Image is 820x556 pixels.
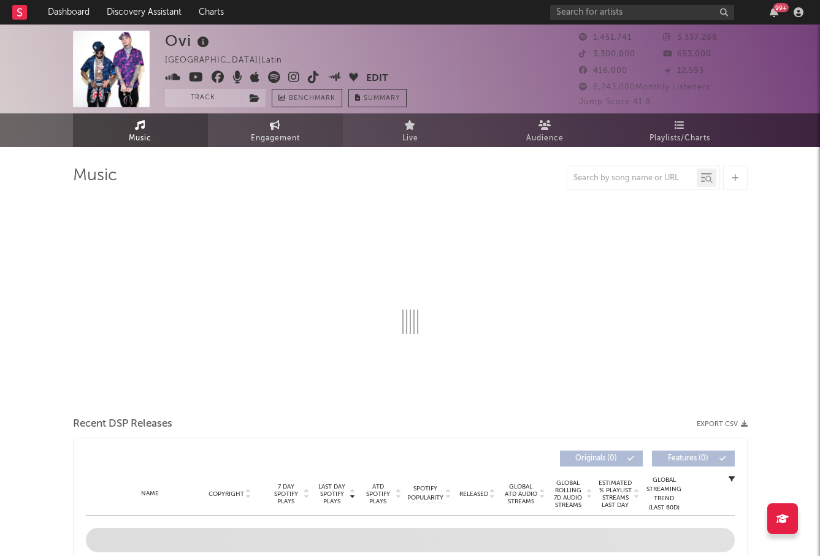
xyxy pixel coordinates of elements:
button: 99+ [770,7,778,17]
input: Search by song name or URL [567,173,697,183]
span: Live [402,131,418,146]
span: 653,000 [663,50,711,58]
button: Features(0) [652,451,735,467]
span: ATD Spotify Plays [362,483,394,505]
span: Benchmark [289,91,335,106]
span: Released [459,490,488,498]
input: Search for artists [550,5,734,20]
div: Global Streaming Trend (Last 60D) [646,476,683,512]
a: Benchmark [272,89,342,107]
span: Spotify Popularity [407,484,443,503]
span: Global Rolling 7D Audio Streams [551,479,585,509]
span: Recent DSP Releases [73,417,172,432]
span: Audience [526,131,564,146]
span: 7 Day Spotify Plays [270,483,302,505]
span: Music [129,131,151,146]
span: Estimated % Playlist Streams Last Day [599,479,632,509]
span: 3,337,288 [663,34,718,42]
span: Copyright [209,490,244,498]
span: Global ATD Audio Streams [504,483,538,505]
button: Export CSV [697,421,748,428]
a: Audience [478,113,613,147]
a: Playlists/Charts [613,113,748,147]
span: Features ( 0 ) [660,455,716,462]
span: Last Day Spotify Plays [316,483,348,505]
span: Playlists/Charts [649,131,710,146]
a: Live [343,113,478,147]
button: Originals(0) [560,451,643,467]
span: 1,451,741 [579,34,632,42]
div: Name [110,489,191,498]
div: [GEOGRAPHIC_DATA] | Latin [165,53,296,68]
span: 3,300,000 [579,50,635,58]
span: Jump Score: 41.8 [579,98,651,106]
span: 416,000 [579,67,627,75]
span: Summary [364,95,400,102]
button: Track [165,89,242,107]
span: 8,243,080 Monthly Listeners [579,83,710,91]
div: Ovi [165,31,212,51]
span: Originals ( 0 ) [568,455,624,462]
button: Summary [348,89,407,107]
div: 99 + [773,3,789,12]
span: Engagement [251,131,300,146]
a: Engagement [208,113,343,147]
a: Music [73,113,208,147]
button: Edit [366,71,388,86]
span: 12,593 [663,67,704,75]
